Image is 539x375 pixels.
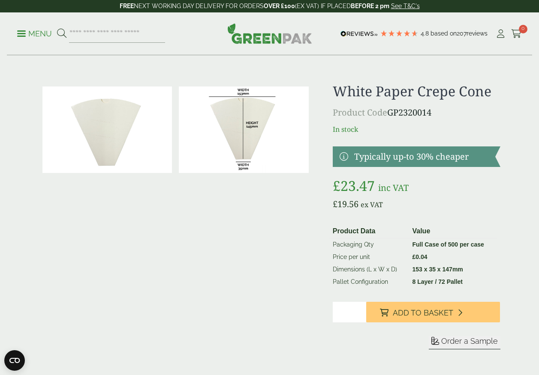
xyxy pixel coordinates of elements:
[179,86,309,173] img: GP2320013 White Paper Cone DIMS
[329,238,409,251] td: Packaging Qty
[264,3,295,9] strong: OVER £100
[227,23,312,44] img: GreenPak Supplies
[412,253,416,260] span: £
[17,29,52,37] a: Menu
[333,107,387,118] span: Product Code
[409,224,497,238] th: Value
[441,336,498,345] span: Order a Sample
[495,30,506,38] i: My Account
[366,302,500,322] button: Add to Basket
[333,176,340,195] span: £
[412,253,427,260] bdi: 0.04
[42,86,172,173] img: DSC6053a
[333,106,500,119] p: GP2320014
[333,198,337,210] span: £
[429,336,500,349] button: Order a Sample
[120,3,134,9] strong: FREE
[4,350,25,371] button: Open CMP widget
[457,30,467,37] span: 207
[333,83,500,99] h1: White Paper Crepe Cone
[361,200,383,209] span: ex VAT
[351,3,389,9] strong: BEFORE 2 pm
[431,30,457,37] span: Based on
[393,308,453,318] span: Add to Basket
[391,3,420,9] a: See T&C's
[333,124,500,134] p: In stock
[340,31,378,37] img: REVIEWS.io
[511,30,522,38] i: Cart
[329,224,409,238] th: Product Data
[333,198,358,210] bdi: 19.56
[412,241,484,248] strong: Full Case of 500 per case
[17,29,52,39] p: Menu
[412,278,463,285] strong: 8 Layer / 72 Pallet
[519,25,527,33] span: 0
[421,30,431,37] span: 4.8
[329,263,409,276] td: Dimensions (L x W x D)
[380,30,419,37] div: 4.79 Stars
[511,27,522,40] a: 0
[412,266,463,273] strong: 153 x 35 x 147mm
[329,276,409,288] td: Pallet Configuration
[378,182,409,193] span: inc VAT
[329,251,409,263] td: Price per unit
[467,30,488,37] span: reviews
[333,176,375,195] bdi: 23.47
